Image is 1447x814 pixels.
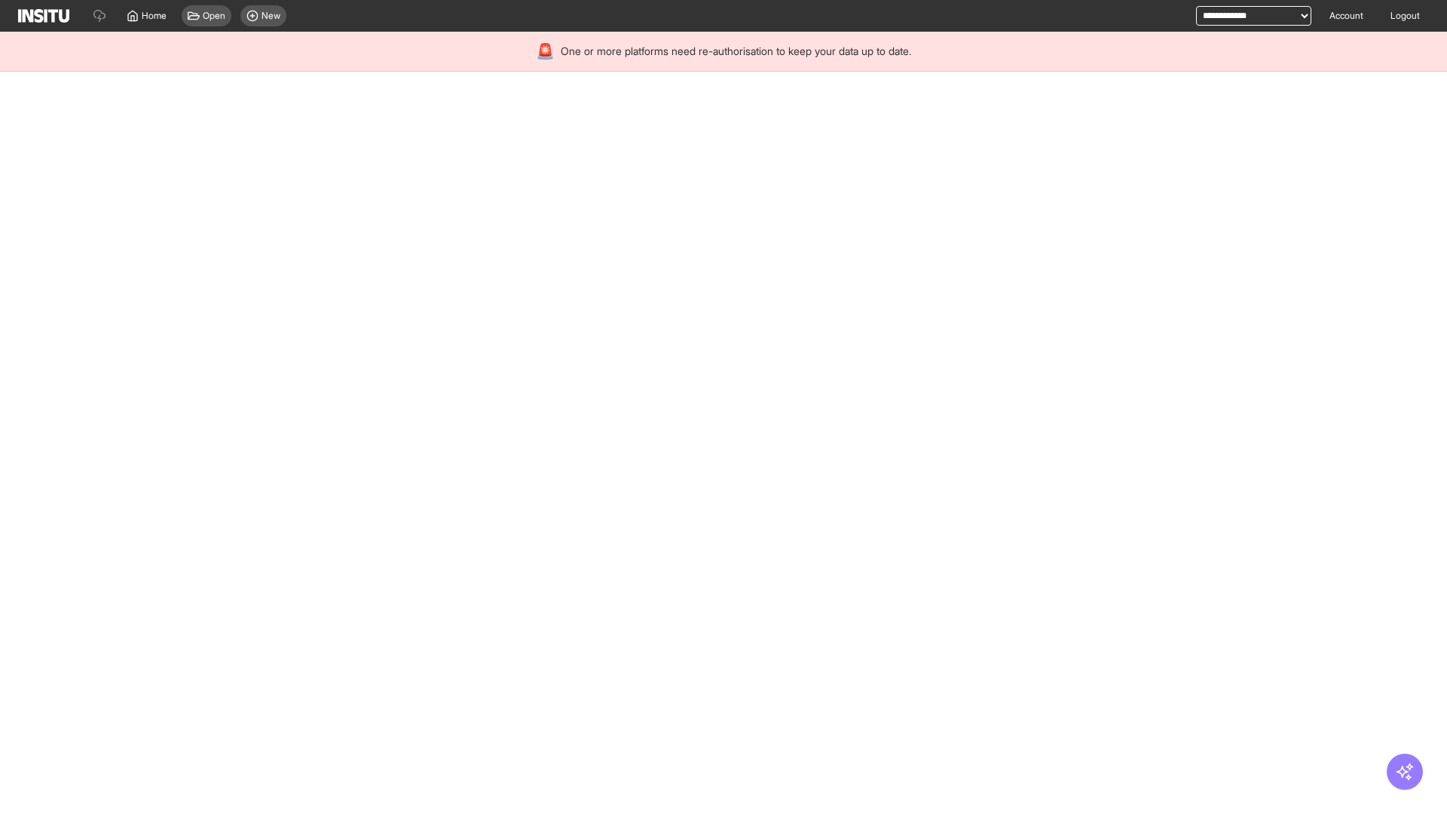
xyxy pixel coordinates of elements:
[142,10,167,22] span: Home
[536,41,555,62] div: 🚨
[262,10,280,22] span: New
[203,10,225,22] span: Open
[561,44,911,59] span: One or more platforms need re-authorisation to keep your data up to date.
[18,9,69,23] img: Logo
